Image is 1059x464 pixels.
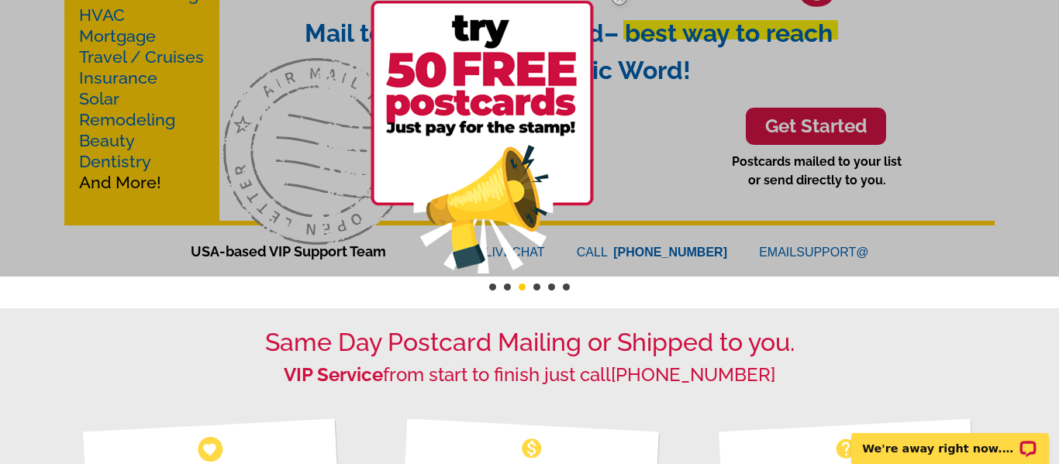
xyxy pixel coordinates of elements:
[284,363,383,386] strong: VIP Service
[841,415,1059,464] iframe: LiveChat chat widget
[64,328,995,357] h1: Same Day Postcard Mailing or Shipped to you.
[611,363,775,386] a: [PHONE_NUMBER]
[519,436,544,461] span: monetization_on
[202,441,218,457] span: favorite
[64,364,995,387] h2: from start to finish just call
[371,1,594,273] img: 50free.png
